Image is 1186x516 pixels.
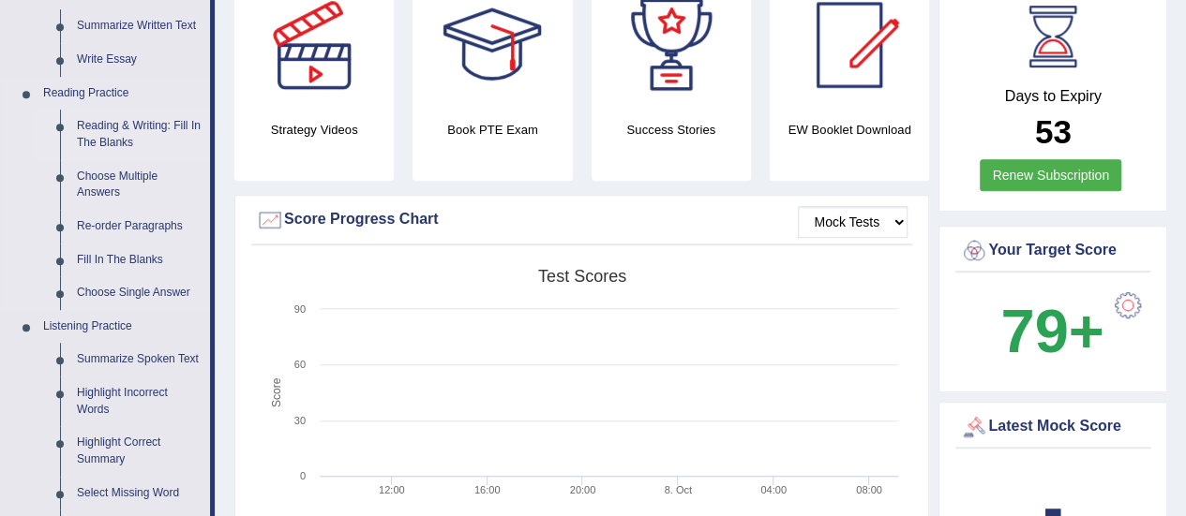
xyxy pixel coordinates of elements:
a: Choose Single Answer [68,276,210,310]
text: 30 [294,415,306,426]
text: 0 [300,470,306,481]
text: 16:00 [474,484,501,495]
h4: EW Booklet Download [770,120,929,140]
a: Fill In The Blanks [68,243,210,277]
tspan: Score [270,377,283,407]
h4: Days to Expiry [960,88,1146,105]
text: 90 [294,303,306,315]
a: Highlight Correct Summary [68,426,210,476]
text: 20:00 [570,484,596,495]
a: Summarize Written Text [68,9,210,43]
tspan: 8. Oct [665,484,692,495]
a: Reading Practice [35,77,210,111]
div: Your Target Score [960,237,1146,265]
a: Summarize Spoken Text [68,343,210,376]
a: Listening Practice [35,310,210,344]
a: Renew Subscription [980,159,1121,191]
a: Write Essay [68,43,210,77]
h4: Strategy Videos [234,120,394,140]
b: 79+ [1000,297,1103,365]
text: 08:00 [856,484,882,495]
text: 60 [294,359,306,370]
h4: Success Stories [592,120,751,140]
a: Select Missing Word [68,477,210,510]
b: 53 [1035,113,1072,150]
a: Choose Multiple Answers [68,160,210,210]
h4: Book PTE Exam [413,120,572,140]
a: Re-order Paragraphs [68,210,210,243]
text: 12:00 [379,484,405,495]
tspan: Test scores [538,267,626,286]
div: Score Progress Chart [256,206,908,234]
a: Highlight Incorrect Words [68,376,210,426]
a: Reading & Writing: Fill In The Blanks [68,110,210,159]
div: Latest Mock Score [960,413,1146,441]
text: 04:00 [760,484,787,495]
